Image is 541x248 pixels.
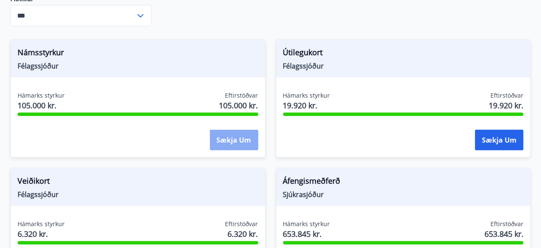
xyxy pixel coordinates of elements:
span: 105.000 kr. [219,100,258,111]
span: 105.000 kr. [18,100,65,111]
span: Eftirstöðvar [225,220,258,228]
span: 653.845 kr. [283,228,330,239]
span: Hámarks styrkur [18,91,65,100]
span: Námsstyrkur [18,47,258,61]
span: Útilegukort [283,47,524,61]
span: Veiðikort [18,175,258,190]
span: 6.320 kr. [228,228,258,239]
span: Eftirstöðvar [490,91,523,100]
button: Sækja um [475,130,523,150]
span: Eftirstöðvar [225,91,258,100]
span: Félagssjóður [18,190,258,199]
span: Hámarks styrkur [18,220,65,228]
button: Sækja um [210,130,258,150]
span: Félagssjóður [283,61,524,71]
span: 19.920 kr. [489,100,523,111]
span: Sjúkrasjóður [283,190,524,199]
span: 6.320 kr. [18,228,65,239]
span: 19.920 kr. [283,100,330,111]
span: 653.845 kr. [484,228,523,239]
span: Hámarks styrkur [283,91,330,100]
span: Hámarks styrkur [283,220,330,228]
span: Áfengismeðferð [283,175,524,190]
span: Félagssjóður [18,61,258,71]
span: Eftirstöðvar [490,220,523,228]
